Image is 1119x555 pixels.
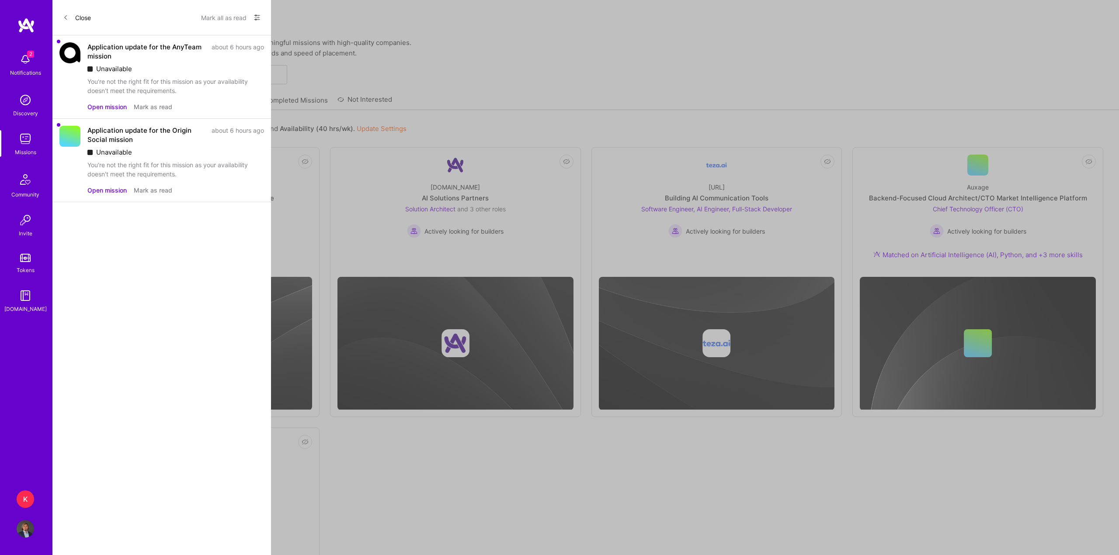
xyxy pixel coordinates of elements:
[17,91,34,109] img: discovery
[212,42,264,61] div: about 6 hours ago
[19,229,32,238] div: Invite
[201,10,247,24] button: Mark all as read
[13,109,38,118] div: Discovery
[87,42,206,61] div: Application update for the AnyTeam mission
[15,169,36,190] img: Community
[87,160,264,179] div: You're not the right fit for this mission as your availability doesn't meet the requirements.
[134,186,172,195] button: Mark as read
[17,520,34,538] img: User Avatar
[14,520,36,538] a: User Avatar
[17,490,34,508] div: K
[17,265,35,275] div: Tokens
[87,64,264,73] div: Unavailable
[17,211,34,229] img: Invite
[87,77,264,95] div: You're not the right fit for this mission as your availability doesn't meet the requirements.
[4,304,47,314] div: [DOMAIN_NAME]
[15,148,36,157] div: Missions
[212,126,264,144] div: about 6 hours ago
[14,490,36,508] a: K
[134,102,172,111] button: Mark as read
[87,126,206,144] div: Application update for the Origin Social mission
[63,10,91,24] button: Close
[11,190,39,199] div: Community
[59,42,80,63] img: Company Logo
[17,17,35,33] img: logo
[87,186,127,195] button: Open mission
[20,254,31,262] img: tokens
[17,130,34,148] img: teamwork
[17,287,34,304] img: guide book
[87,148,264,157] div: Unavailable
[87,102,127,111] button: Open mission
